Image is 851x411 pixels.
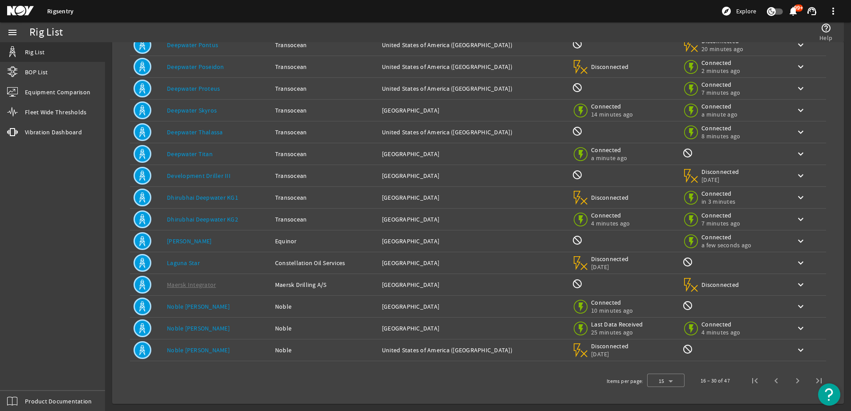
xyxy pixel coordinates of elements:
[167,63,224,71] a: Deepwater Poseidon
[795,83,806,94] mat-icon: keyboard_arrow_down
[47,7,73,16] a: Rigsentry
[795,236,806,246] mat-icon: keyboard_arrow_down
[275,106,375,115] div: Transocean
[275,280,375,289] div: Maersk Drilling A/S
[701,233,751,241] span: Connected
[382,149,565,158] div: [GEOGRAPHIC_DATA]
[167,324,230,332] a: Noble [PERSON_NAME]
[701,189,739,197] span: Connected
[382,302,565,311] div: [GEOGRAPHIC_DATA]
[682,148,693,158] mat-icon: Rig Monitoring not available for this rig
[572,82,583,93] mat-icon: BOP Monitoring not available for this rig
[382,258,565,267] div: [GEOGRAPHIC_DATA]
[795,105,806,116] mat-icon: keyboard_arrow_down
[382,40,565,49] div: United States of America ([GEOGRAPHIC_DATA])
[795,127,806,137] mat-icon: keyboard_arrow_down
[275,258,375,267] div: Constellation Oil Services
[275,193,375,202] div: Transocean
[382,280,565,289] div: [GEOGRAPHIC_DATA]
[167,346,230,354] a: Noble [PERSON_NAME]
[167,106,217,114] a: Deepwater Skyros
[701,132,740,140] span: 8 minutes ago
[795,301,806,312] mat-icon: keyboard_arrow_down
[701,197,739,205] span: in 3 minutes
[795,40,806,50] mat-icon: keyboard_arrow_down
[167,41,218,49] a: Deepwater Pontus
[806,6,817,16] mat-icon: support_agent
[701,110,739,118] span: a minute ago
[382,128,565,137] div: United States of America ([GEOGRAPHIC_DATA])
[701,102,739,110] span: Connected
[682,300,693,311] mat-icon: Rig Monitoring not available for this rig
[818,383,840,406] button: Open Resource Center
[717,4,760,18] button: Explore
[591,211,630,219] span: Connected
[167,302,230,310] a: Noble [PERSON_NAME]
[275,149,375,158] div: Transocean
[7,127,18,137] mat-icon: vibration
[788,7,798,16] button: 99+
[382,193,565,202] div: [GEOGRAPHIC_DATA]
[795,192,806,203] mat-icon: keyboard_arrow_down
[766,370,787,391] button: Previous page
[275,62,375,71] div: Transocean
[591,219,630,227] span: 4 minutes ago
[275,215,375,224] div: Transocean
[795,149,806,159] mat-icon: keyboard_arrow_down
[808,370,830,391] button: Last page
[682,257,693,267] mat-icon: Rig Monitoring not available for this rig
[795,323,806,334] mat-icon: keyboard_arrow_down
[591,350,629,358] span: [DATE]
[701,67,740,75] span: 2 minutes ago
[591,154,629,162] span: a minute ago
[167,172,231,180] a: Development Driller III
[25,88,90,97] span: Equipment Comparison
[591,110,633,118] span: 14 minutes ago
[275,324,375,333] div: Noble
[167,259,200,267] a: Laguna Star
[382,62,565,71] div: United States of America ([GEOGRAPHIC_DATA])
[382,84,565,93] div: United States of America ([GEOGRAPHIC_DATA])
[25,68,48,77] span: BOP List
[591,263,629,271] span: [DATE]
[591,342,629,350] span: Disconnected
[701,59,740,67] span: Connected
[572,126,583,137] mat-icon: BOP Monitoring not available for this rig
[382,324,565,333] div: [GEOGRAPHIC_DATA]
[736,7,756,16] span: Explore
[275,128,375,137] div: Transocean
[29,28,63,37] div: Rig List
[275,84,375,93] div: Transocean
[167,281,216,289] a: Maersk Integrator
[572,235,583,246] mat-icon: BOP Monitoring not available for this rig
[591,320,643,328] span: Last Data Received
[572,169,583,180] mat-icon: BOP Monitoring not available for this rig
[167,150,213,158] a: Deepwater Titan
[382,171,565,180] div: [GEOGRAPHIC_DATA]
[275,40,375,49] div: Transocean
[591,102,633,110] span: Connected
[795,258,806,268] mat-icon: keyboard_arrow_down
[795,170,806,181] mat-icon: keyboard_arrow_down
[591,63,629,71] span: Disconnected
[701,211,740,219] span: Connected
[701,320,740,328] span: Connected
[795,345,806,355] mat-icon: keyboard_arrow_down
[25,48,45,56] span: Rig List
[591,298,633,306] span: Connected
[607,377,644,386] div: Items per page:
[819,33,832,42] span: Help
[701,376,730,385] div: 16 – 30 of 47
[275,171,375,180] div: Transocean
[701,168,739,176] span: Disconnected
[167,237,211,245] a: [PERSON_NAME]
[795,214,806,225] mat-icon: keyboard_arrow_down
[701,45,744,53] span: 20 minutes ago
[701,176,739,184] span: [DATE]
[167,128,223,136] a: Deepwater Thalassa
[682,344,693,355] mat-icon: Rig Monitoring not available for this rig
[701,81,740,89] span: Connected
[382,237,565,246] div: [GEOGRAPHIC_DATA]
[572,278,583,289] mat-icon: BOP Monitoring not available for this rig
[701,219,740,227] span: 7 minutes ago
